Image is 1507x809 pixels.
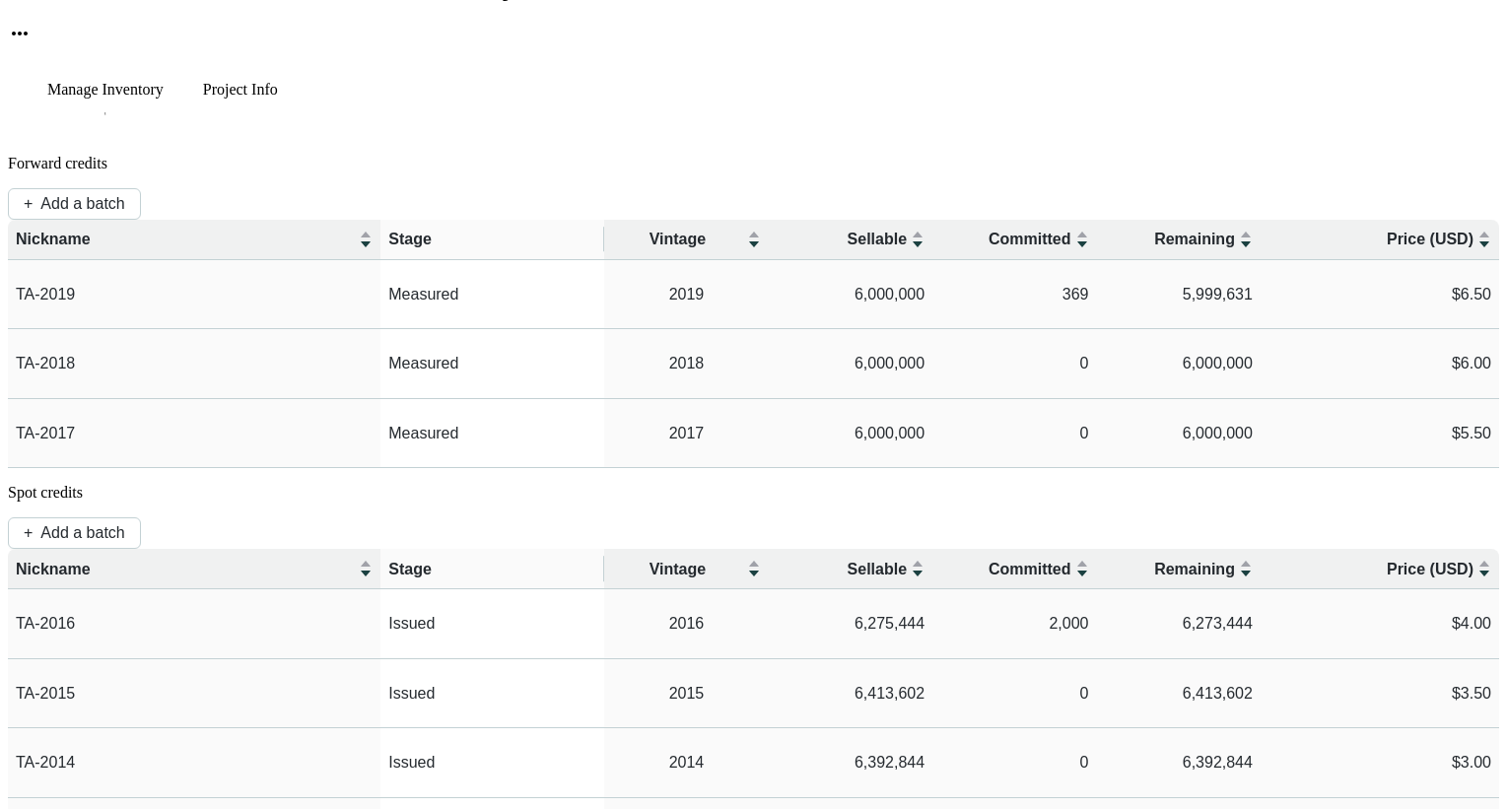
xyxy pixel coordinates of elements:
td: 0 [932,659,1096,729]
span: Stage [388,561,432,577]
button: +Add a batch [8,188,141,220]
td: 6,000,000 [769,329,932,399]
td: 369 [932,260,1096,330]
td: 2019 [604,260,768,330]
span: Price (USD) [1387,561,1473,577]
p: Manage Inventory [47,81,164,99]
th: Stage [380,549,604,589]
td: 2014 [604,728,768,798]
p: TA-2019 [16,284,373,305]
p: + [24,195,33,213]
p: Forward credits [8,155,1499,172]
p: Issued [388,752,596,774]
p: Measured [388,353,596,374]
td: 0 [932,399,1096,469]
td: 6,000,000 [1097,399,1261,469]
span: Remaining [1154,561,1235,577]
span: Stage [388,231,432,247]
td: 6,275,444 [769,589,932,659]
td: 6,392,844 [1097,728,1261,798]
td: 2,000 [932,589,1096,659]
td: 0 [932,728,1096,798]
p: TA-2016 [16,613,373,635]
th: Stage [380,220,604,260]
td: $3.50 [1261,659,1499,729]
td: 6,000,000 [769,399,932,469]
span: Nickname [16,231,91,247]
p: TA-2015 [16,683,373,705]
td: $5.50 [1261,399,1499,469]
td: $3.00 [1261,728,1499,798]
td: 5,999,631 [1097,260,1261,330]
p: Measured [388,423,596,444]
td: $6.00 [1261,329,1499,399]
p: Add a batch [40,524,124,542]
p: Issued [388,683,596,705]
p: TA-2017 [16,423,373,444]
td: 6,413,602 [769,659,932,729]
span: Price (USD) [1387,231,1473,247]
span: Remaining [1154,231,1235,247]
td: $6.50 [1261,260,1499,330]
span: Committed [989,231,1071,247]
span: Nickname [16,561,91,577]
td: 6,413,602 [1097,659,1261,729]
span: Vintage [650,231,707,247]
td: 2017 [604,399,768,469]
p: TA-2018 [16,353,373,374]
td: 6,392,844 [769,728,932,798]
button: +Add a batch [8,517,141,549]
td: 6,000,000 [769,260,932,330]
p: Issued [388,613,596,635]
p: Spot credits [8,484,1499,502]
p: Add a batch [40,195,124,213]
td: 0 [932,329,1096,399]
td: 2015 [604,659,768,729]
td: 2016 [604,589,768,659]
span: Sellable [848,231,907,247]
p: Project Info [203,81,278,99]
span: Committed [989,561,1071,577]
td: 2018 [604,329,768,399]
p: + [24,524,33,542]
td: $4.00 [1261,589,1499,659]
p: TA-2014 [16,752,373,774]
td: 6,000,000 [1097,329,1261,399]
span: Vintage [650,561,707,577]
span: Sellable [848,561,907,577]
td: 6,273,444 [1097,589,1261,659]
p: Measured [388,284,596,305]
